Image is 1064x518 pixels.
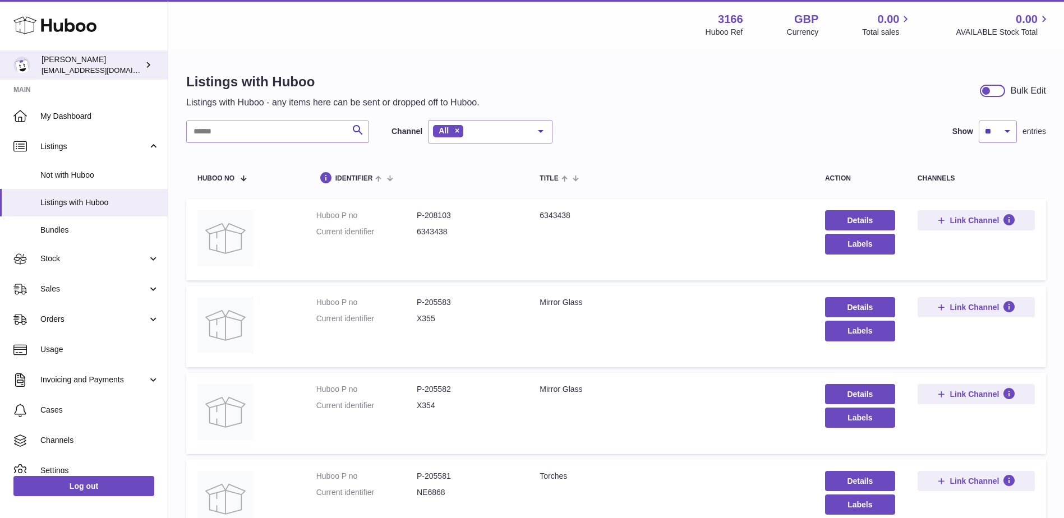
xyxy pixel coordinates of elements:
[316,400,417,411] dt: Current identifier
[956,27,1051,38] span: AVAILABLE Stock Total
[335,175,373,182] span: identifier
[862,12,912,38] a: 0.00 Total sales
[316,384,417,395] dt: Huboo P no
[197,210,254,266] img: 6343438
[40,111,159,122] span: My Dashboard
[186,73,480,91] h1: Listings with Huboo
[862,27,912,38] span: Total sales
[825,494,895,515] button: Labels
[918,384,1035,404] button: Link Channel
[391,126,422,137] label: Channel
[13,476,154,496] a: Log out
[40,435,159,446] span: Channels
[417,313,517,324] dd: X355
[950,389,999,399] span: Link Channel
[197,175,234,182] span: Huboo no
[197,297,254,353] img: Mirror Glass
[186,96,480,109] p: Listings with Huboo - any items here can be sent or dropped off to Huboo.
[825,297,895,317] a: Details
[540,175,558,182] span: title
[13,57,30,73] img: internalAdmin-3166@internal.huboo.com
[825,408,895,428] button: Labels
[540,384,803,395] div: Mirror Glass
[825,384,895,404] a: Details
[1022,126,1046,137] span: entries
[950,302,999,312] span: Link Channel
[316,210,417,221] dt: Huboo P no
[825,210,895,230] a: Details
[40,225,159,235] span: Bundles
[417,400,517,411] dd: X354
[540,471,803,482] div: Torches
[40,344,159,355] span: Usage
[918,297,1035,317] button: Link Channel
[956,12,1051,38] a: 0.00 AVAILABLE Stock Total
[540,210,803,221] div: 6343438
[42,54,142,76] div: [PERSON_NAME]
[417,226,517,237] dd: 6343438
[40,197,159,208] span: Listings with Huboo
[878,12,900,27] span: 0.00
[825,321,895,341] button: Labels
[40,253,148,264] span: Stock
[417,297,517,308] dd: P-205583
[197,384,254,440] img: Mirror Glass
[787,27,819,38] div: Currency
[417,384,517,395] dd: P-205582
[706,27,743,38] div: Huboo Ref
[42,66,165,75] span: [EMAIL_ADDRESS][DOMAIN_NAME]
[40,141,148,152] span: Listings
[950,215,999,225] span: Link Channel
[918,471,1035,491] button: Link Channel
[439,126,449,135] span: All
[825,471,895,491] a: Details
[417,471,517,482] dd: P-205581
[825,175,895,182] div: action
[825,234,895,254] button: Labels
[1011,85,1046,97] div: Bulk Edit
[40,465,159,476] span: Settings
[40,374,148,385] span: Invoicing and Payments
[316,226,417,237] dt: Current identifier
[950,476,999,486] span: Link Channel
[40,284,148,294] span: Sales
[316,471,417,482] dt: Huboo P no
[417,487,517,498] dd: NE6868
[316,297,417,308] dt: Huboo P no
[417,210,517,221] dd: P-208103
[918,210,1035,230] button: Link Channel
[40,314,148,325] span: Orders
[918,175,1035,182] div: channels
[718,12,743,27] strong: 3166
[40,405,159,415] span: Cases
[40,170,159,181] span: Not with Huboo
[1016,12,1038,27] span: 0.00
[316,487,417,498] dt: Current identifier
[794,12,818,27] strong: GBP
[540,297,803,308] div: Mirror Glass
[316,313,417,324] dt: Current identifier
[952,126,973,137] label: Show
